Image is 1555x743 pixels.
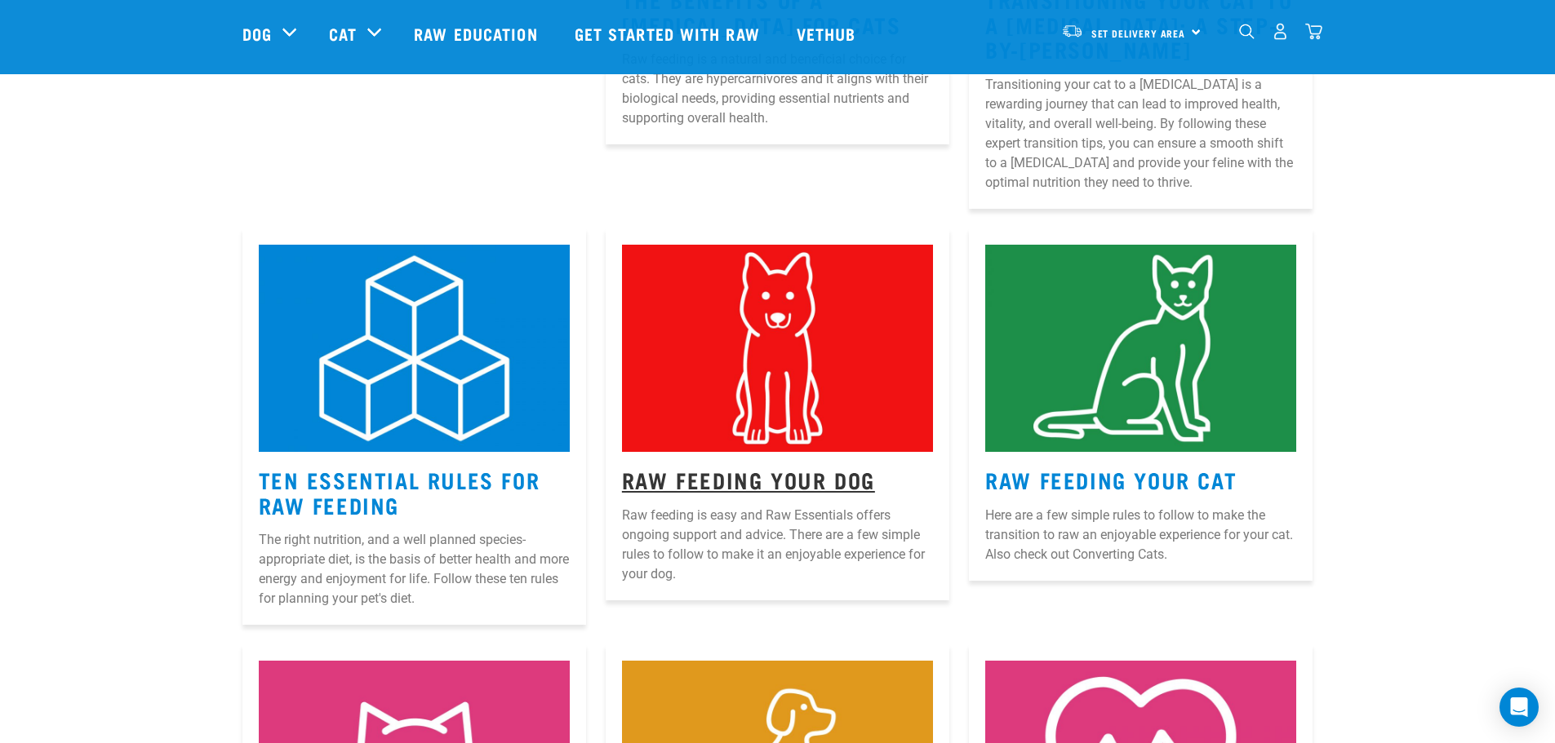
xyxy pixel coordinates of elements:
div: Open Intercom Messenger [1499,688,1539,727]
p: The right nutrition, and a well planned species-appropriate diet, is the basis of better health a... [259,530,570,608]
img: user.png [1272,23,1289,40]
a: Raw Education [398,1,558,66]
p: Transitioning your cat to a [MEDICAL_DATA] is a rewarding journey that can lead to improved healt... [985,75,1296,192]
img: home-icon-1@2x.png [1239,24,1255,39]
img: 2.jpg [622,245,933,452]
img: home-icon@2x.png [1305,23,1322,40]
span: Set Delivery Area [1091,30,1186,36]
a: Cat [329,21,357,46]
a: Ten Essential Rules for Raw Feeding [259,473,540,511]
img: 3.jpg [985,245,1296,452]
p: Here are a few simple rules to follow to make the transition to raw an enjoyable experience for y... [985,506,1296,564]
p: Raw feeding is a natural and beneficial choice for cats. They are hypercarnivores and it aligns w... [622,50,933,128]
a: Dog [242,21,272,46]
a: Vethub [780,1,877,66]
a: Raw Feeding Your Cat [985,473,1237,485]
img: van-moving.png [1061,24,1083,38]
img: 1.jpg [259,245,570,452]
a: Raw Feeding Your Dog [622,473,875,485]
a: Get started with Raw [558,1,780,66]
p: Raw feeding is easy and Raw Essentials offers ongoing support and advice. There are a few simple ... [622,506,933,584]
